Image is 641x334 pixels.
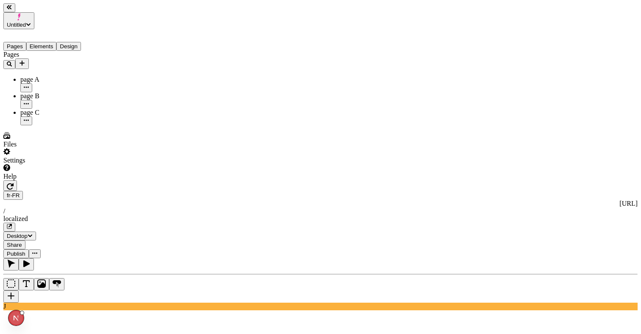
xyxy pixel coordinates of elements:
button: Button [49,278,64,290]
span: Share [7,242,22,248]
div: [URL] [3,200,638,207]
span: Publish [7,251,25,257]
span: fr-FR [7,192,20,199]
div: page B [20,92,105,100]
span: Untitled [7,22,26,28]
div: page A [20,76,105,83]
div: Settings [3,157,105,164]
p: Cookie Test Route [3,7,124,14]
button: Image [34,278,49,290]
button: Text [19,278,34,290]
button: Share [3,240,25,249]
button: Add new [15,58,29,69]
div: localized [3,215,638,223]
button: Elements [26,42,57,51]
button: Publish [3,249,29,258]
button: Desktop [3,232,36,240]
div: Pages [3,51,105,58]
button: Untitled [3,12,34,29]
div: / [3,207,638,215]
div: J [3,303,638,310]
button: Open locale picker [3,191,23,200]
button: Pages [3,42,26,51]
button: Box [3,278,19,290]
div: page C [20,109,105,116]
div: Files [3,141,105,148]
span: Desktop [7,233,28,239]
div: Help [3,173,105,180]
button: Design [56,42,81,51]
